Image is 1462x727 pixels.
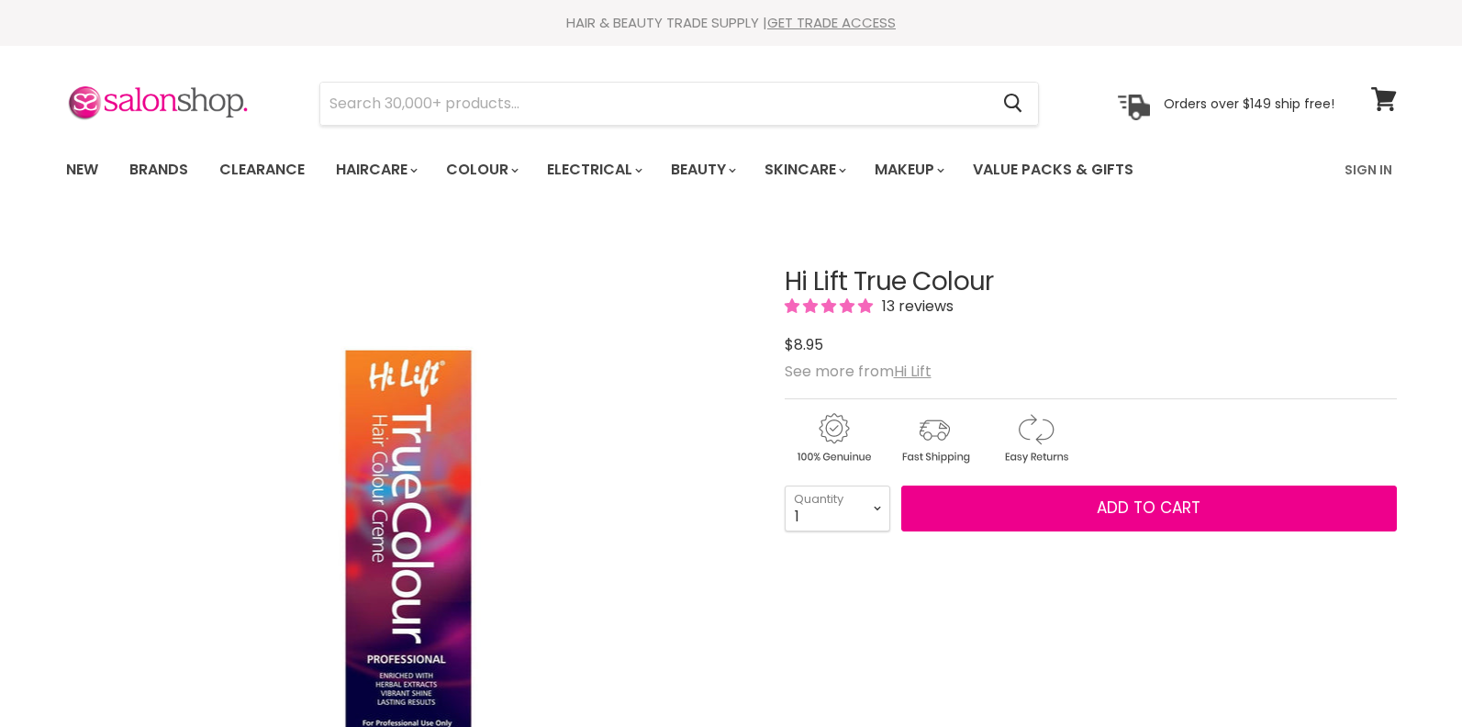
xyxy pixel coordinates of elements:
a: Brands [116,151,202,189]
a: Makeup [861,151,955,189]
button: Add to cart [901,486,1397,531]
span: See more from [785,361,932,382]
span: 13 reviews [876,296,954,317]
a: GET TRADE ACCESS [767,13,896,32]
a: Skincare [751,151,857,189]
p: Orders over $149 ship free! [1164,95,1334,111]
a: Electrical [533,151,653,189]
ul: Main menu [52,143,1241,196]
span: 5.00 stars [785,296,876,317]
a: Clearance [206,151,318,189]
span: $8.95 [785,334,823,355]
a: Beauty [657,151,747,189]
h1: Hi Lift True Colour [785,268,1397,296]
span: Add to cart [1097,497,1200,519]
a: Value Packs & Gifts [959,151,1147,189]
form: Product [319,82,1039,126]
div: HAIR & BEAUTY TRADE SUPPLY | [43,14,1420,32]
a: New [52,151,112,189]
a: Colour [432,151,530,189]
nav: Main [43,143,1420,196]
input: Search [320,83,989,125]
button: Search [989,83,1038,125]
img: shipping.gif [886,410,983,466]
img: returns.gif [987,410,1084,466]
select: Quantity [785,486,890,531]
a: Haircare [322,151,429,189]
img: genuine.gif [785,410,882,466]
a: Hi Lift [894,361,932,382]
a: Sign In [1334,151,1403,189]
